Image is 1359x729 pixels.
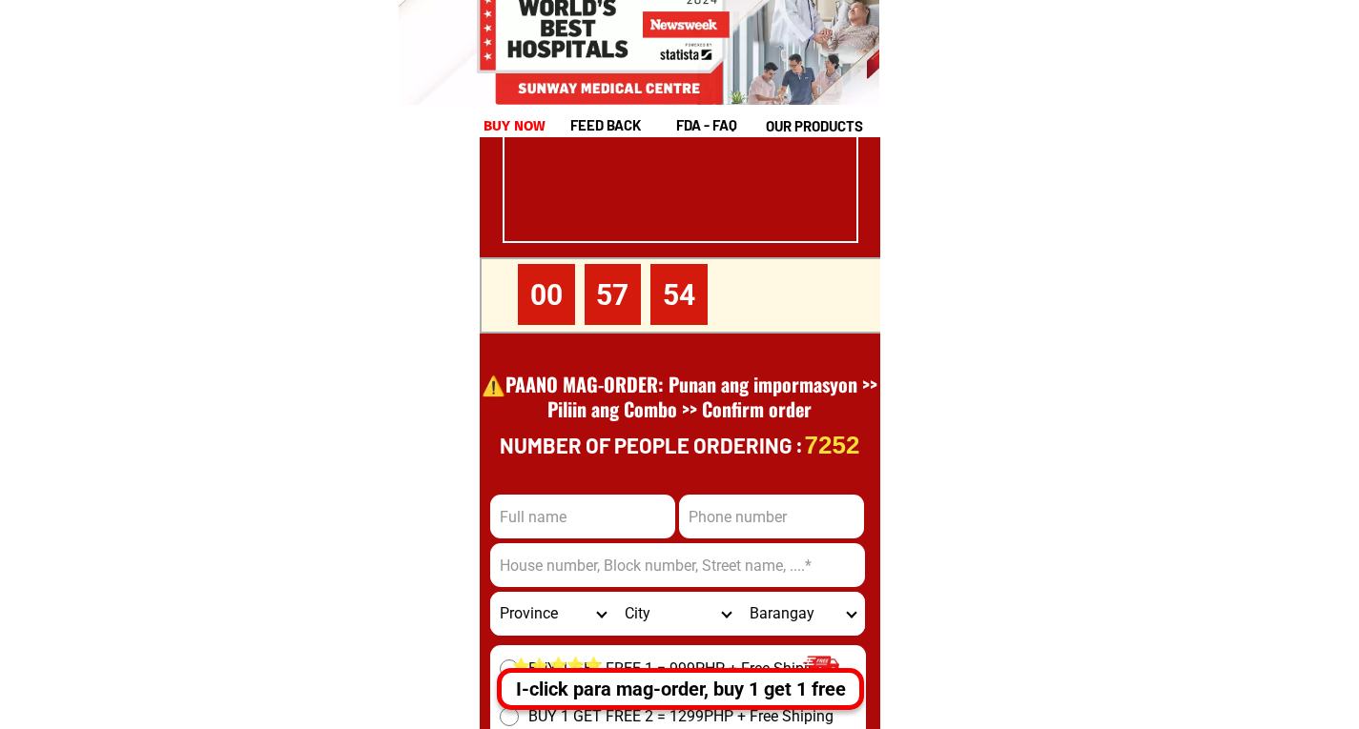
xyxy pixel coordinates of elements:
h1: feed back [570,114,673,136]
select: Select district [615,592,740,636]
input: Input full_name [490,495,675,538]
span: BUY 1 GET FREE 2 = 1299PHP + Free Shiping [528,705,834,728]
select: Select province [490,592,615,636]
h1: ⚠️️PAANO MAG-ORDER: Punan ang impormasyon >> Piliin ang Combo >> Confirm order [482,372,878,446]
input: Input address [490,543,865,587]
h1: our products [766,115,877,137]
h1: buy now [485,115,544,137]
input: Input phone_number [679,495,864,538]
div: I-click para mag-order, buy 1 get 1 free [498,675,851,703]
h1: fda - FAQ [676,114,783,136]
select: Select commune [740,592,865,636]
input: BUY 1 GET FREE 2 = 1299PHP + Free Shiping [500,707,519,726]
